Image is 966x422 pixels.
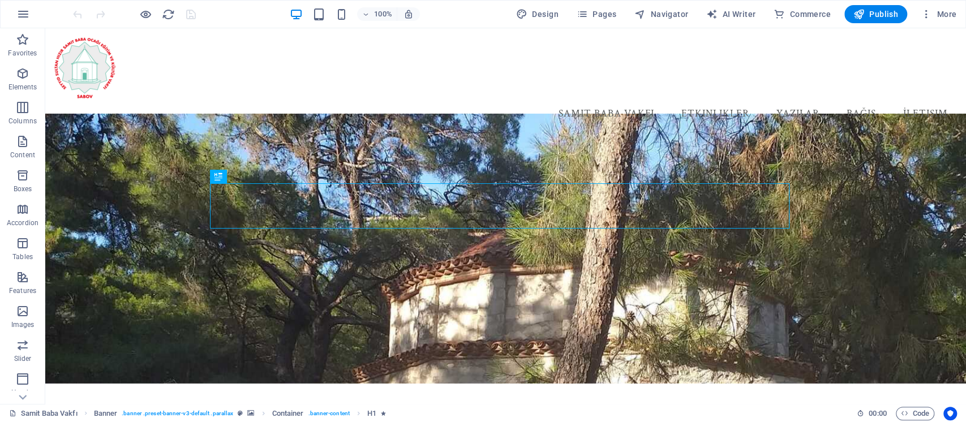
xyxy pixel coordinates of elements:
i: Element contains an animation [381,410,386,416]
p: Tables [12,252,33,261]
button: Usercentrics [943,407,957,420]
button: Navigator [630,5,693,23]
button: Design [512,5,563,23]
h6: 100% [374,7,392,21]
button: Publish [844,5,907,23]
span: AI Writer [706,8,755,20]
span: Pages [577,8,616,20]
p: Slider [14,354,32,363]
button: More [916,5,961,23]
button: Code [896,407,934,420]
button: Click here to leave preview mode and continue editing [139,7,152,21]
p: Favorites [8,49,37,58]
span: Click to select. Double-click to edit [272,407,304,420]
span: Code [901,407,929,420]
span: Commerce [774,8,831,20]
p: Header [11,388,34,397]
i: On resize automatically adjust zoom level to fit chosen device. [403,9,414,19]
p: Elements [8,83,37,92]
span: 00 00 [869,407,886,420]
a: Click to cancel selection. Double-click to open Pages [9,407,78,420]
p: Accordion [7,218,38,227]
span: Click to select. Double-click to edit [367,407,376,420]
p: Boxes [14,184,32,193]
button: AI Writer [702,5,760,23]
span: . banner .preset-banner-v3-default .parallax [122,407,233,420]
span: Publish [853,8,898,20]
i: Reload page [162,8,175,21]
p: Content [10,150,35,160]
i: This element contains a background [247,410,254,416]
span: : [877,409,878,417]
p: Columns [8,117,37,126]
p: Features [9,286,36,295]
span: Navigator [634,8,688,20]
i: This element is a customizable preset [238,410,243,416]
span: . banner-content [308,407,349,420]
span: More [921,8,956,20]
button: reload [161,7,175,21]
button: Commerce [769,5,835,23]
button: Pages [572,5,621,23]
h6: Session time [857,407,887,420]
nav: breadcrumb [94,407,387,420]
span: Design [516,8,559,20]
p: Images [11,320,35,329]
span: Click to select. Double-click to edit [94,407,118,420]
button: 100% [357,7,397,21]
